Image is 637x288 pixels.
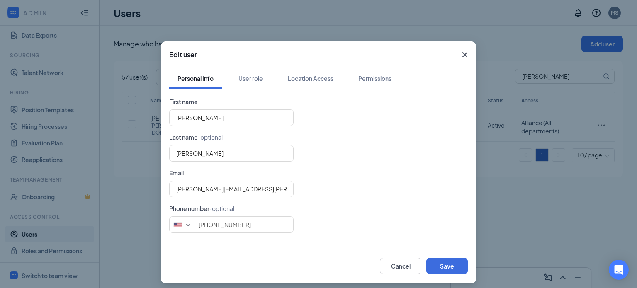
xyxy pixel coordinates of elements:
[169,98,198,105] span: First name
[426,258,468,274] button: Save
[460,50,470,60] svg: Cross
[380,258,421,274] button: Cancel
[198,133,223,141] span: · optional
[169,205,209,212] span: Phone number
[209,205,234,212] span: · optional
[238,74,263,82] div: User role
[288,74,333,82] div: Location Access
[169,50,197,59] h3: Edit user
[454,41,476,68] button: Close
[169,169,184,177] span: Email
[609,260,629,280] div: Open Intercom Messenger
[358,74,391,82] div: Permissions
[177,74,214,82] div: Personal Info
[169,133,198,141] span: Last name
[169,216,294,233] input: (201) 555-0123
[170,217,197,232] div: United States: +1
